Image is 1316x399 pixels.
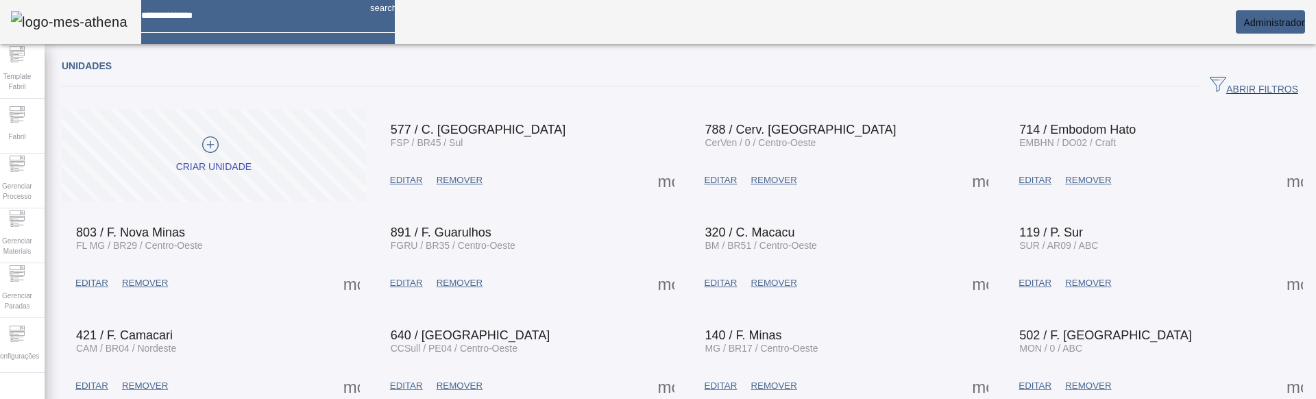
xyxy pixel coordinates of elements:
[751,379,796,393] span: REMOVER
[1019,379,1051,393] span: EDITAR
[339,271,364,295] button: Mais
[122,379,168,393] span: REMOVER
[654,374,679,398] button: Mais
[705,328,782,342] span: 140 / F. Minas
[1019,137,1116,148] span: EMBHN / DO02 / Craft
[1058,374,1118,398] button: REMOVER
[1243,17,1305,28] span: Administrador
[1019,173,1051,187] span: EDITAR
[69,374,115,398] button: EDITAR
[115,374,175,398] button: REMOVER
[698,374,744,398] button: EDITAR
[390,379,423,393] span: EDITAR
[1019,226,1083,239] span: 119 / P. Sur
[744,168,803,193] button: REMOVER
[430,374,489,398] button: REMOVER
[1282,374,1307,398] button: Mais
[437,276,483,290] span: REMOVER
[76,343,176,354] span: CAM / BR04 / Nordeste
[751,276,796,290] span: REMOVER
[391,240,515,251] span: FGRU / BR35 / Centro-Oeste
[122,276,168,290] span: REMOVER
[69,271,115,295] button: EDITAR
[75,379,108,393] span: EDITAR
[383,374,430,398] button: EDITAR
[1065,379,1111,393] span: REMOVER
[11,11,127,33] img: logo-mes-athena
[4,128,29,146] span: Fabril
[62,109,366,202] button: Criar unidade
[391,137,463,148] span: FSP / BR45 / Sul
[968,168,992,193] button: Mais
[391,123,565,136] span: 577 / C. [GEOGRAPHIC_DATA]
[437,173,483,187] span: REMOVER
[705,137,816,148] span: CerVen / 0 / Centro-Oeste
[391,328,550,342] span: 640 / [GEOGRAPHIC_DATA]
[176,160,252,174] div: Criar unidade
[1012,168,1058,193] button: EDITAR
[705,343,818,354] span: MG / BR17 / Centro-Oeste
[76,328,173,342] span: 421 / F. Camacari
[1058,271,1118,295] button: REMOVER
[115,271,175,295] button: REMOVER
[430,271,489,295] button: REMOVER
[1065,276,1111,290] span: REMOVER
[76,240,203,251] span: FL MG / BR29 / Centro-Oeste
[390,276,423,290] span: EDITAR
[430,168,489,193] button: REMOVER
[1199,74,1309,99] button: ABRIR FILTROS
[62,60,112,71] span: Unidades
[705,379,738,393] span: EDITAR
[1210,76,1298,97] span: ABRIR FILTROS
[1012,271,1058,295] button: EDITAR
[1282,271,1307,295] button: Mais
[744,271,803,295] button: REMOVER
[1019,240,1098,251] span: SUR / AR09 / ABC
[968,374,992,398] button: Mais
[76,226,185,239] span: 803 / F. Nova Minas
[1019,123,1136,136] span: 714 / Embodom Hato
[1058,168,1118,193] button: REMOVER
[705,123,897,136] span: 788 / Cerv. [GEOGRAPHIC_DATA]
[1012,374,1058,398] button: EDITAR
[744,374,803,398] button: REMOVER
[968,271,992,295] button: Mais
[75,276,108,290] span: EDITAR
[391,343,517,354] span: CCSull / PE04 / Centro-Oeste
[698,168,744,193] button: EDITAR
[1282,168,1307,193] button: Mais
[654,168,679,193] button: Mais
[705,276,738,290] span: EDITAR
[654,271,679,295] button: Mais
[1065,173,1111,187] span: REMOVER
[1019,343,1082,354] span: MON / 0 / ABC
[698,271,744,295] button: EDITAR
[390,173,423,187] span: EDITAR
[751,173,796,187] span: REMOVER
[383,271,430,295] button: EDITAR
[705,226,795,239] span: 320 / C. Macacu
[339,374,364,398] button: Mais
[437,379,483,393] span: REMOVER
[383,168,430,193] button: EDITAR
[705,173,738,187] span: EDITAR
[1019,328,1191,342] span: 502 / F. [GEOGRAPHIC_DATA]
[705,240,817,251] span: BM / BR51 / Centro-Oeste
[391,226,491,239] span: 891 / F. Guarulhos
[1019,276,1051,290] span: EDITAR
